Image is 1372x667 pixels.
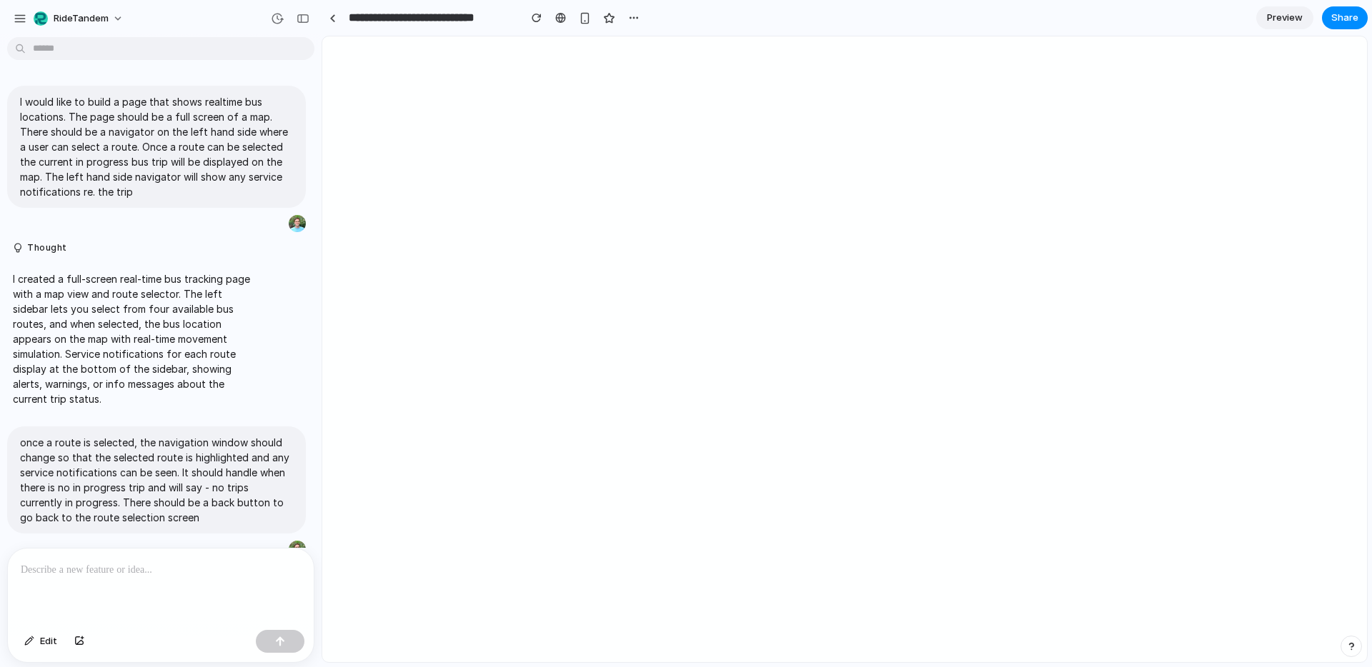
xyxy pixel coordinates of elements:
[54,11,109,26] span: RideTandem
[20,435,293,525] p: once a route is selected, the navigation window should change so that the selected route is highl...
[1331,11,1358,25] span: Share
[13,271,252,406] p: I created a full-screen real-time bus tracking page with a map view and route selector. The left ...
[28,7,131,30] button: RideTandem
[17,630,64,653] button: Edit
[40,634,57,648] span: Edit
[1256,6,1313,29] a: Preview
[1322,6,1368,29] button: Share
[20,94,293,199] p: I would like to build a page that shows realtime bus locations. The page should be a full screen ...
[1267,11,1303,25] span: Preview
